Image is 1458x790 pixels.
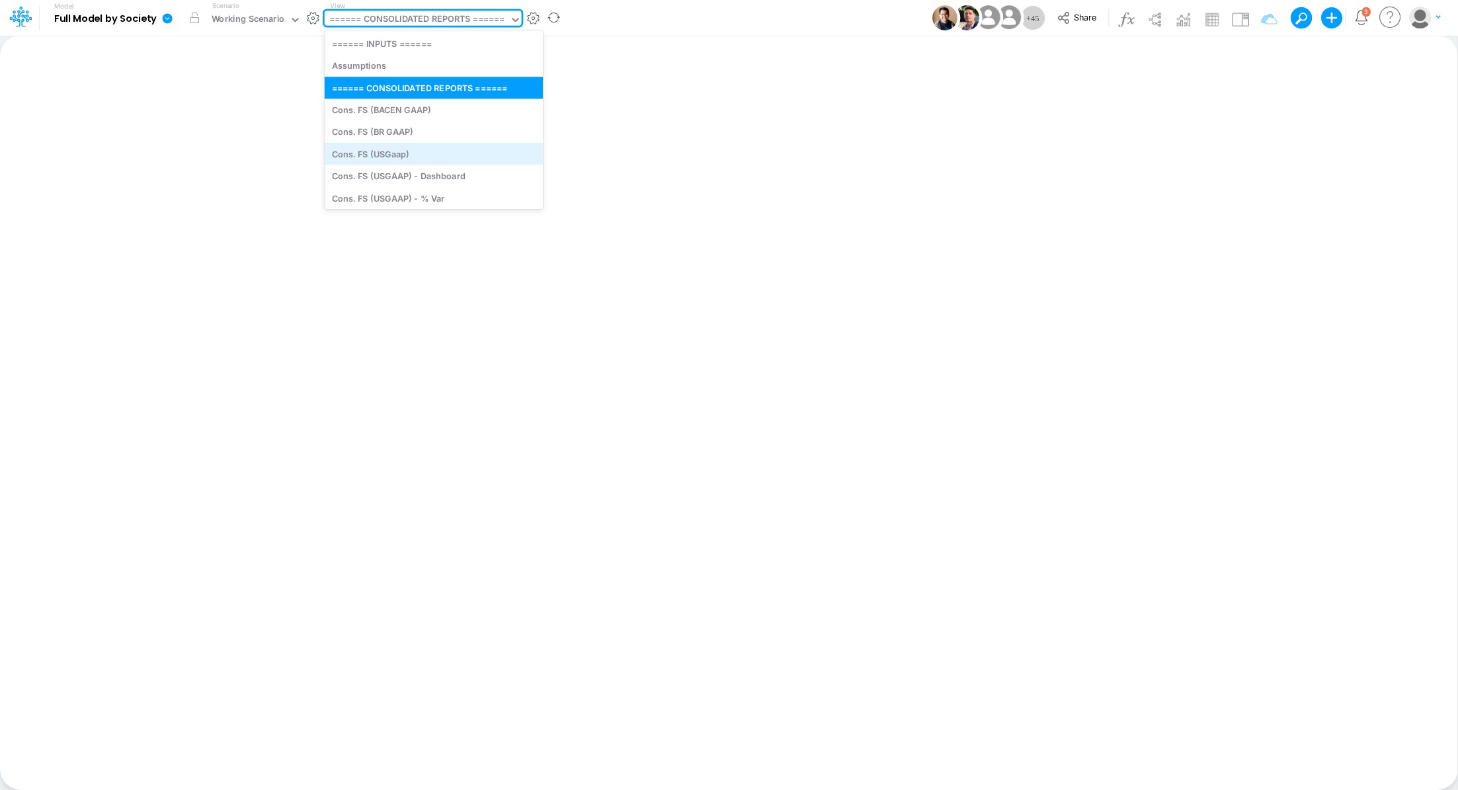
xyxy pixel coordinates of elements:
[1364,9,1368,15] div: 3 unread items
[325,121,543,143] div: Cons. FS (BR GAAP)
[994,3,1024,32] img: User Image Icon
[325,77,543,99] div: ====== CONSOLIDATED REPORTS ======
[1354,10,1369,25] a: Notifications
[325,187,543,209] div: Cons. FS (USGAAP) - % Var
[329,13,505,28] div: ====== CONSOLIDATED REPORTS ======
[973,3,1003,32] img: User Image Icon
[212,1,239,11] label: Scenario
[330,1,345,11] label: View
[325,55,543,77] div: Assumptions
[54,13,157,25] b: Full Model by Society
[325,143,543,165] div: Cons. FS (USGaap)
[325,99,543,120] div: Cons. FS (BACEN GAAP)
[954,5,979,30] img: User Image Icon
[54,3,74,11] label: Model
[1051,8,1106,28] button: Share
[1026,14,1039,22] span: + 45
[932,5,957,30] img: User Image Icon
[212,13,285,28] div: Working Scenario
[325,32,543,54] div: ====== INPUTS ======
[1074,12,1096,22] span: Share
[325,165,543,187] div: Cons. FS (USGAAP) - Dashboard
